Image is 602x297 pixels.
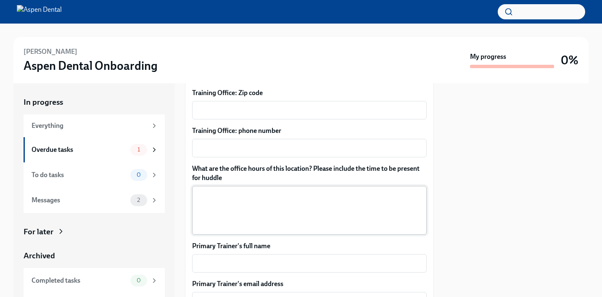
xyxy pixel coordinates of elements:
label: Training Office: Zip code [192,88,427,98]
div: Messages [32,196,127,205]
div: Overdue tasks [32,145,127,154]
label: Primary Trainer's email address [192,279,427,289]
a: Messages2 [24,188,165,213]
a: In progress [24,97,165,108]
a: For later [24,226,165,237]
span: 0 [132,277,146,284]
a: Completed tasks0 [24,268,165,293]
label: Primary Trainer's full name [192,241,427,251]
h3: 0% [561,53,578,68]
a: Overdue tasks1 [24,137,165,162]
label: Training Office: phone number [192,126,427,135]
h3: Aspen Dental Onboarding [24,58,158,73]
span: 0 [132,172,146,178]
div: For later [24,226,53,237]
span: 1 [132,146,145,153]
label: What are the office hours of this location? Please include the time to be present for huddle [192,164,427,183]
img: Aspen Dental [17,5,62,19]
a: Archived [24,250,165,261]
span: 2 [132,197,145,203]
strong: My progress [470,52,506,61]
h6: [PERSON_NAME] [24,47,77,56]
a: Everything [24,114,165,137]
div: To do tasks [32,170,127,180]
div: Everything [32,121,147,130]
a: To do tasks0 [24,162,165,188]
div: Completed tasks [32,276,127,285]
